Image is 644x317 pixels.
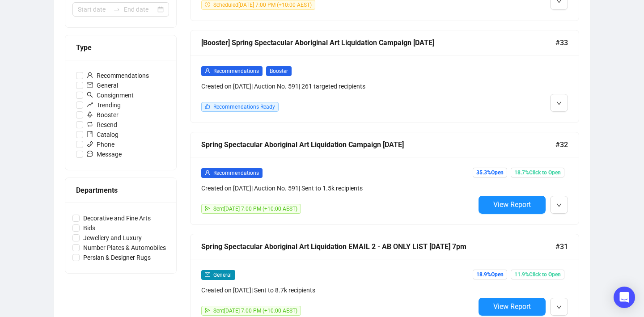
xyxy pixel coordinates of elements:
span: View Report [493,302,531,311]
span: Decorative and Fine Arts [80,213,154,223]
div: Spring Spectacular Aboriginal Art Liquidation Campaign [DATE] [201,139,555,150]
span: like [205,104,210,109]
span: rise [87,101,93,108]
span: Scheduled [DATE] 7:00 PM (+10:00 AEST) [213,2,312,8]
span: retweet [87,121,93,127]
span: down [556,304,562,310]
span: Sent [DATE] 7:00 PM (+10:00 AEST) [213,308,297,314]
div: Spring Spectacular Aboriginal Art Liquidation EMAIL 2 - AB ONLY LIST [DATE] 7pm [201,241,555,252]
div: [Booster] Spring Spectacular Aboriginal Art Liquidation Campaign [DATE] [201,37,555,48]
div: Type [76,42,165,53]
span: message [87,151,93,157]
div: Created on [DATE] | Auction No. 591 | 261 targeted recipients [201,81,475,91]
span: Consignment [83,90,137,100]
span: Booster [266,66,292,76]
input: Start date [78,4,110,14]
span: user [87,72,93,78]
a: [Booster] Spring Spectacular Aboriginal Art Liquidation Campaign [DATE]#33userRecommendationsBoos... [190,30,579,123]
button: View Report [479,196,546,214]
span: mail [205,272,210,277]
span: 18.7% Click to Open [511,168,564,178]
span: Recommendations Ready [213,104,275,110]
span: down [556,101,562,106]
span: Message [83,149,125,159]
span: Recommendations [213,68,259,74]
input: End date [124,4,156,14]
span: swap-right [113,6,120,13]
span: rocket [87,111,93,118]
span: Catalog [83,130,122,139]
span: book [87,131,93,137]
span: Recommendations [83,71,153,80]
span: General [213,272,232,278]
span: Sent [DATE] 7:00 PM (+10:00 AEST) [213,206,297,212]
span: Trending [83,100,124,110]
span: search [87,92,93,98]
span: 18.9% Open [473,270,507,279]
span: user [205,170,210,175]
span: Booster [83,110,122,120]
span: Phone [83,139,118,149]
span: #32 [555,139,568,150]
div: Departments [76,185,165,196]
span: Resend [83,120,121,130]
span: Number Plates & Automobiles [80,243,169,253]
span: Jewellery and Luxury [80,233,145,243]
span: #31 [555,241,568,252]
span: 35.3% Open [473,168,507,178]
span: 11.9% Click to Open [511,270,564,279]
span: phone [87,141,93,147]
span: Recommendations [213,170,259,176]
div: Open Intercom Messenger [614,287,635,308]
span: View Report [493,200,531,209]
span: Bids [80,223,99,233]
button: View Report [479,298,546,316]
a: Spring Spectacular Aboriginal Art Liquidation Campaign [DATE]#32userRecommendationsCreated on [DA... [190,132,579,225]
span: General [83,80,122,90]
span: send [205,308,210,313]
div: Created on [DATE] | Sent to 8.7k recipients [201,285,475,295]
span: clock-circle [205,2,210,7]
span: send [205,206,210,211]
span: to [113,6,120,13]
span: Persian & Designer Rugs [80,253,154,262]
span: down [556,203,562,208]
span: #33 [555,37,568,48]
div: Created on [DATE] | Auction No. 591 | Sent to 1.5k recipients [201,183,475,193]
span: user [205,68,210,73]
span: mail [87,82,93,88]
